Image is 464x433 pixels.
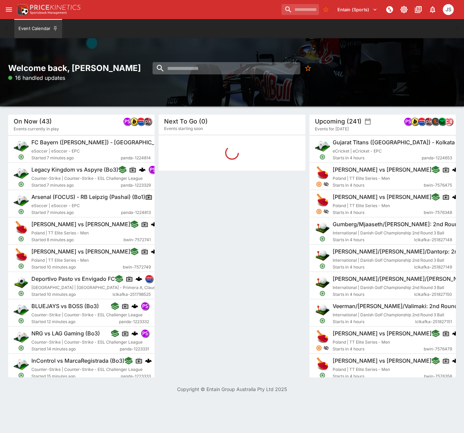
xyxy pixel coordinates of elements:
[333,312,444,317] span: International | Danish Golf Championship 2nd Round 3 Ball
[123,264,151,271] span: bwin-7572749
[411,117,419,126] div: bwin
[18,290,24,297] svg: Open
[452,166,459,173] div: cerberus
[18,372,24,378] svg: Open
[424,117,433,126] div: pricekinetics
[14,329,29,344] img: esports.png
[31,182,121,189] span: Started 7 minutes ago
[452,166,459,173] img: logo-cerberus.svg
[131,303,138,309] img: logo-cerberus.svg
[333,203,390,208] span: Poland | TT Elite Series - Men
[130,117,138,126] div: bwin
[14,19,62,38] button: Event Calendar
[18,345,24,351] svg: Open
[333,373,424,380] span: Starts in 4 hours
[333,330,432,337] h6: [PERSON_NAME] vs [PERSON_NAME]
[164,117,208,125] h5: Next To Go (0)
[404,117,412,126] div: pandascore
[443,4,454,15] div: John Seaton
[364,118,371,125] button: settings
[411,118,419,125] img: bwin.png
[333,176,390,181] span: Poland | TT Elite Series - Men
[31,248,130,255] h6: [PERSON_NAME] vs [PERSON_NAME]
[139,166,146,173] div: cerberus
[14,247,29,262] img: table_tennis.png
[145,357,152,364] div: cerberus
[418,118,425,125] img: lclkafka.png
[323,345,329,351] svg: Hidden
[414,264,452,271] span: lclkafka-251827149
[151,221,158,228] img: logo-cerberus.svg
[31,340,143,345] span: Counter-Strike | Counter-Strike - ESL Challenger League
[333,236,414,243] span: Starts in 4 hours
[315,165,330,181] img: table_tennis.png
[31,285,162,290] span: [GEOGRAPHIC_DATA] | [GEOGRAPHIC_DATA] - Primera A, Clausura
[124,118,131,125] img: pandascore.png
[145,275,153,283] img: lclkafka.png
[426,3,439,16] button: Notifications
[31,209,121,216] span: Started 7 minutes ago
[432,118,439,125] img: sportingsolutions.jpeg
[323,209,329,214] svg: Hidden
[18,236,24,242] svg: Open
[130,118,138,125] img: bwin.png
[383,3,396,16] button: NOT Connected to PK
[18,318,24,324] svg: Open
[31,357,125,364] h6: InControl vs MarcaRegistrada (Bo3)
[113,291,151,298] span: lclkafka-251798525
[31,367,143,372] span: Counter-Strike | Counter-Strike - ESL Challenger League
[141,330,149,337] img: pandascore.png
[333,318,415,325] span: Starts in 4 hours
[145,357,152,364] img: logo-cerberus.svg
[414,236,452,243] span: lclkafka-251827148
[31,221,130,228] h6: [PERSON_NAME] vs [PERSON_NAME]
[14,165,29,181] img: esports.png
[153,62,300,74] input: search
[333,264,414,271] span: Starts in 4 hours
[121,209,151,216] span: panda-1224813
[414,291,452,298] span: lclkafka-251827150
[438,117,446,126] div: nrl
[18,181,24,187] svg: Open
[333,4,381,15] button: Select Tenant
[31,291,113,298] span: Started 10 minutes ago
[141,329,149,337] div: pandascore
[438,118,446,125] img: nrl.png
[404,118,412,125] img: pandascore.png
[31,346,120,352] span: Started 14 minutes ago
[415,318,452,325] span: lclkafka-251827151
[135,275,142,282] img: logo-cerberus.svg
[131,303,138,309] div: cerberus
[31,203,80,208] span: eSoccer | eSoccer - EPC
[148,165,157,174] div: pandascore
[333,346,424,352] span: Starts in 4 hours
[319,290,325,297] svg: Open
[319,318,325,324] svg: Open
[30,11,67,14] img: Sportsbook Management
[120,346,149,352] span: panda-1223331
[452,357,459,364] img: logo-cerberus.svg
[31,230,89,235] span: Poland | TT Elite Series - Men
[121,373,151,380] span: panda-1223333
[14,220,29,235] img: table_tennis.png
[31,148,80,154] span: eSoccer | eSoccer - EPC
[316,181,322,187] svg: Suspended
[141,302,149,310] div: pandascore
[31,373,121,380] span: Started 15 minutes ago
[445,117,453,126] div: championdata
[315,126,349,132] span: Events for [DATE]
[333,291,414,298] span: Starts in 4 hours
[14,275,29,290] img: soccer.png
[452,357,459,364] div: cerberus
[418,117,426,126] div: lclkafka
[15,3,29,16] img: PriceKinetics Logo
[452,193,459,200] img: logo-cerberus.svg
[333,166,432,173] h6: [PERSON_NAME] vs [PERSON_NAME]
[123,117,131,126] div: pandascore
[141,302,149,310] img: pandascore.png
[31,312,143,317] span: Counter-Strike | Counter-Strike - ESL Challenger League
[421,155,452,161] span: panda-1224653
[445,118,453,125] img: championdata.png
[137,117,145,126] div: lclkafka
[14,193,29,208] img: esports.png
